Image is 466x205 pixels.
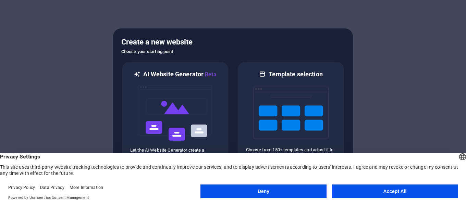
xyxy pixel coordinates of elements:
[130,147,220,159] p: Let the AI Website Generator create a website based on your input.
[204,71,217,78] span: Beta
[269,70,322,78] h6: Template selection
[143,70,216,79] h6: AI Website Generator
[121,61,229,168] div: AI Website GeneratorBetaaiLet the AI Website Generator create a website based on your input.
[121,37,345,48] h5: Create a new website
[121,48,345,56] h6: Choose your starting point
[237,61,345,168] div: Template selectionChoose from 150+ templates and adjust it to you needs.
[246,147,336,159] p: Choose from 150+ templates and adjust it to you needs.
[137,79,213,147] img: ai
